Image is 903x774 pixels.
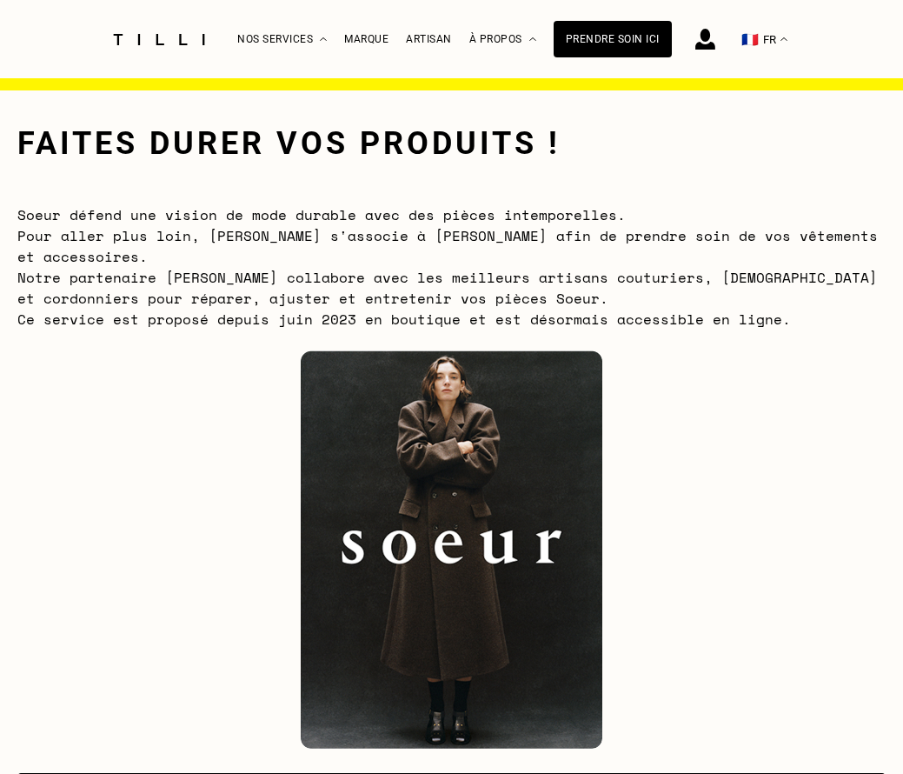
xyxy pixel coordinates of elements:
a: Marque [344,33,388,45]
span: Soeur défend une vision de mode durable avec des pièces intemporelles. Pour aller plus loin, [PER... [17,204,878,330]
a: Prendre soin ici [554,21,672,57]
img: Logo du service de couturière Tilli [107,34,211,45]
div: Nos services [237,1,327,78]
img: icône connexion [695,29,715,50]
div: À propos [469,1,536,78]
a: Artisan [406,33,452,45]
img: Menu déroulant à propos [529,37,536,42]
span: 🇫🇷 [741,31,759,48]
h1: Faites durer vos produits ! [17,125,561,162]
img: menu déroulant [780,37,787,42]
button: 🇫🇷 FR [733,1,796,78]
img: Menu déroulant [320,37,327,42]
